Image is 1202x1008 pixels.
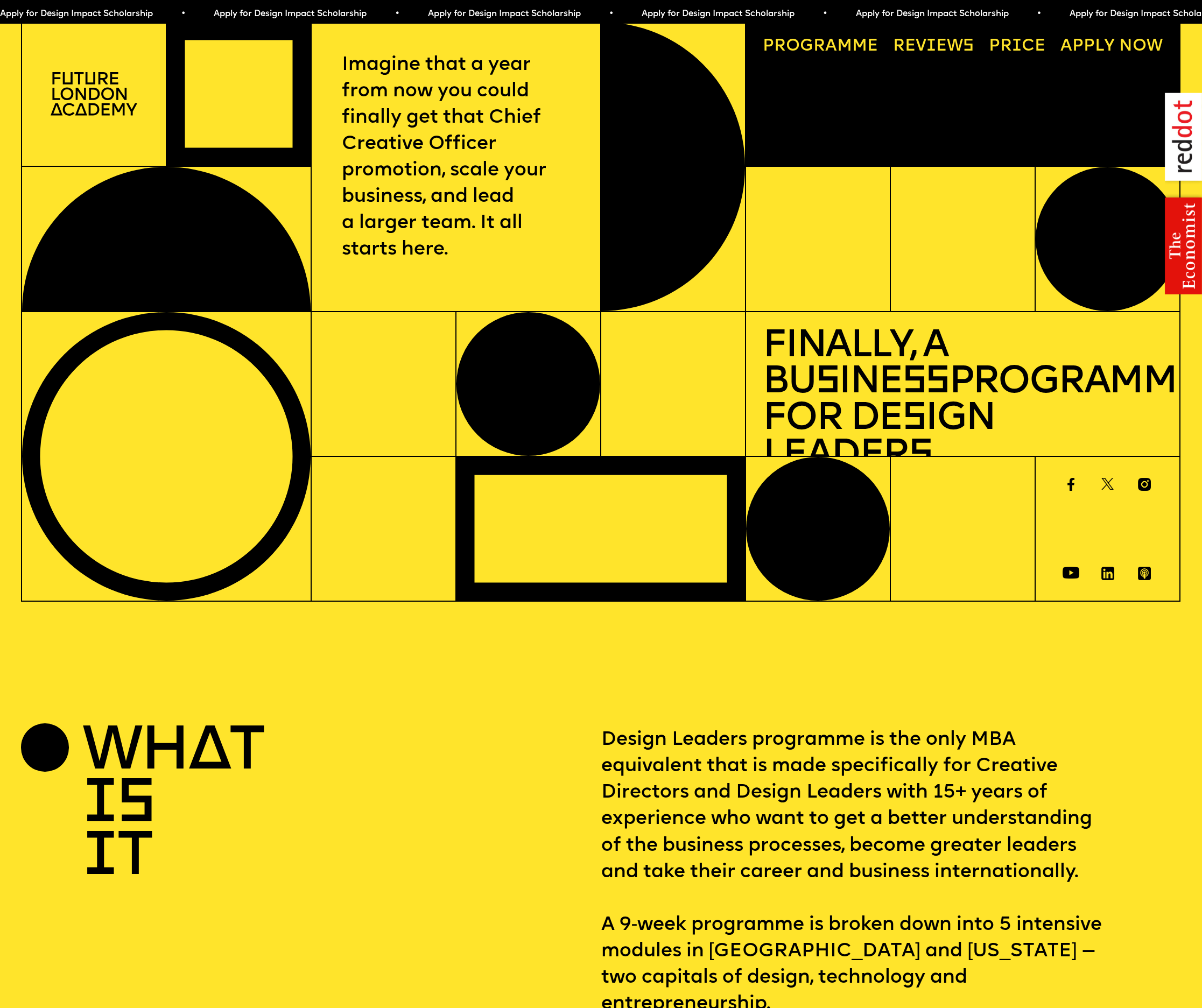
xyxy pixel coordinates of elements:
[763,329,1163,475] h1: Finally, a Bu ine Programme for De ign Leader
[342,52,571,264] p: Imagine that a year from now you could finally get that Chief Creative Officer promotion, scale y...
[82,727,179,885] h2: WHAT IS IT
[902,400,925,439] span: s
[180,10,185,18] span: •
[825,38,837,55] span: a
[816,363,839,402] span: s
[885,30,982,64] a: Reviews
[755,30,887,64] a: Programme
[608,10,613,18] span: •
[1036,10,1041,18] span: •
[394,10,399,18] span: •
[1060,38,1072,55] span: A
[909,436,932,475] span: s
[981,30,1054,64] a: Price
[1052,30,1171,64] a: Apply now
[822,10,827,18] span: •
[902,363,949,402] span: ss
